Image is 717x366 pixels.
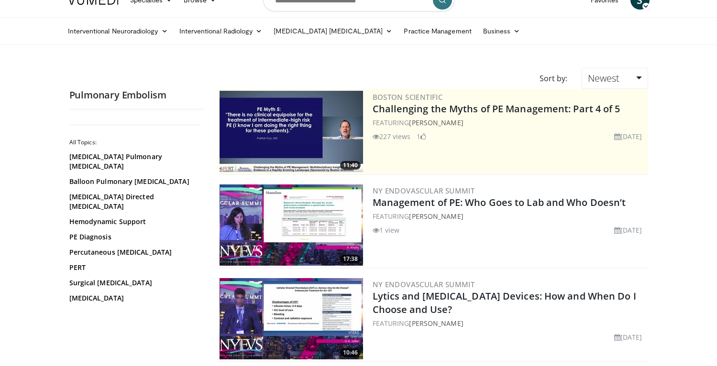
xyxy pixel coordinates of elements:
[373,118,646,128] div: FEATURING
[69,248,199,257] a: Percutaneous [MEDICAL_DATA]
[417,131,426,141] li: 1
[582,68,648,89] a: Newest
[373,225,400,235] li: 1 view
[220,184,363,266] a: 17:38
[220,278,363,359] img: 57f13312-fe7c-4636-8204-83ed912998c1.300x170_q85_crop-smart_upscale.jpg
[409,118,463,127] a: [PERSON_NAME]
[69,152,199,171] a: [MEDICAL_DATA] Pulmonary [MEDICAL_DATA]
[373,92,443,102] a: Boston Scientific
[174,22,268,41] a: Interventional Radiology
[373,280,475,289] a: NY Endovascular Summit
[69,192,199,211] a: [MEDICAL_DATA] Directed [MEDICAL_DATA]
[398,22,477,41] a: Practice Management
[373,290,636,316] a: Lytics and [MEDICAL_DATA] Devices: How and When Do I Choose and Use?
[340,348,361,357] span: 10:46
[340,161,361,170] span: 11:40
[409,212,463,221] a: [PERSON_NAME]
[69,232,199,242] a: PE Diagnosis
[69,278,199,288] a: Surgical [MEDICAL_DATA]
[373,211,646,221] div: FEATURING
[588,72,619,85] span: Newest
[220,278,363,359] a: 10:46
[477,22,526,41] a: Business
[532,68,574,89] div: Sort by:
[268,22,398,41] a: [MEDICAL_DATA] [MEDICAL_DATA]
[62,22,174,41] a: Interventional Neuroradiology
[614,225,642,235] li: [DATE]
[220,91,363,172] img: d5b042fb-44bd-4213-87e0-b0808e5010e8.300x170_q85_crop-smart_upscale.jpg
[409,319,463,328] a: [PERSON_NAME]
[373,102,620,115] a: Challenging the Myths of PE Management: Part 4 of 5
[220,91,363,172] a: 11:40
[373,318,646,328] div: FEATURING
[220,184,363,266] img: 56085bb6-2106-452e-bcea-5af00611727f.300x170_q85_crop-smart_upscale.jpg
[69,293,199,303] a: [MEDICAL_DATA]
[614,332,642,342] li: [DATE]
[373,196,626,209] a: Management of PE: Who Goes to Lab and Who Doesn’t
[69,139,201,146] h2: All Topics:
[614,131,642,141] li: [DATE]
[69,177,199,186] a: Balloon Pulmonary [MEDICAL_DATA]
[69,89,203,101] h2: Pulmonary Embolism
[373,186,475,195] a: NY Endovascular Summit
[373,131,411,141] li: 227 views
[340,255,361,263] span: 17:38
[69,263,199,272] a: PERT
[69,217,199,226] a: Hemodynamic Support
